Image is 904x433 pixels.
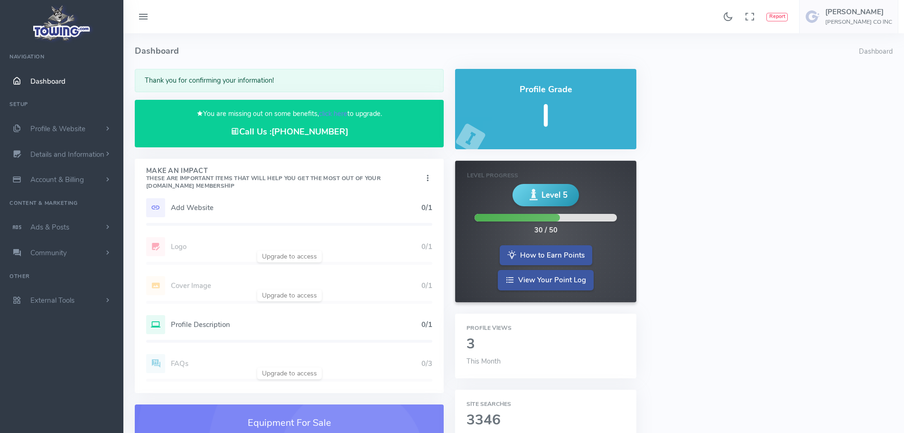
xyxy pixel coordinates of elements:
span: Community [30,248,67,258]
h4: Call Us : [146,127,432,137]
a: [PHONE_NUMBER] [271,126,348,137]
h6: Level Progress [467,173,624,179]
span: Dashboard [30,77,65,86]
span: Account & Billing [30,175,84,184]
h6: Profile Views [466,325,624,331]
a: How to Earn Points [500,245,592,266]
img: user-image [805,9,820,24]
span: External Tools [30,296,75,305]
div: 30 / 50 [534,225,558,236]
a: View Your Point Log [498,270,594,290]
h5: [PERSON_NAME] [825,8,892,16]
h5: Profile Description [171,321,421,328]
h5: Add Website [171,204,421,212]
h5: I [466,99,624,133]
div: Thank you for confirming your information! [135,69,444,92]
span: Ads & Posts [30,222,69,232]
button: Report [766,13,788,21]
span: Profile & Website [30,124,85,134]
span: Details and Information [30,150,104,159]
h5: 0/1 [421,321,432,328]
h5: 0/1 [421,204,432,212]
h6: [PERSON_NAME] CO INC [825,19,892,25]
h6: Site Searches [466,401,624,407]
h4: Profile Grade [466,85,624,95]
span: Level 5 [541,189,568,201]
h3: Equipment For Sale [146,416,432,430]
h2: 3346 [466,413,624,428]
small: These are important items that will help you get the most out of your [DOMAIN_NAME] Membership [146,174,381,190]
img: logo [30,3,94,43]
li: Dashboard [859,47,893,57]
a: click here [319,109,347,118]
h4: Make An Impact [146,167,423,190]
p: You are missing out on some benefits, to upgrade. [146,108,432,119]
h2: 3 [466,337,624,352]
h4: Dashboard [135,33,859,69]
span: This Month [466,356,501,366]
